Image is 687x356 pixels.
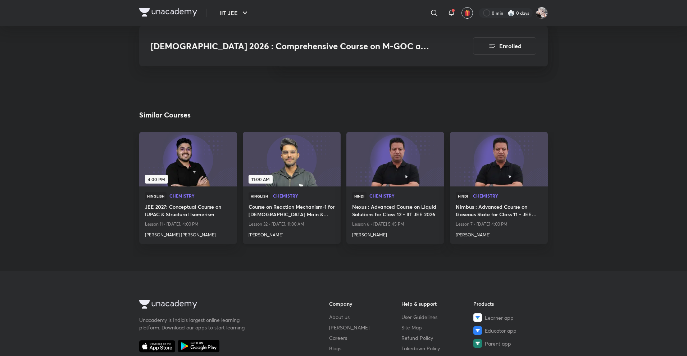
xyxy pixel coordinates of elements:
a: [PERSON_NAME] [249,229,335,238]
p: Unacademy is India’s largest online learning platform. Download our apps to start learning [139,316,247,331]
img: Parent app [473,339,482,348]
a: Takedown Policy [401,345,474,352]
a: Nexus : Advanced Course on Liquid Solutions for Class 12 - IIT JEE 2026 [352,203,438,219]
p: Lesson 7 • [DATE] 4:00 PM [456,219,542,229]
a: [PERSON_NAME] [PERSON_NAME] [145,229,231,238]
span: Careers [329,334,347,342]
p: Lesson 11 • [DATE], 4:00 PM [145,219,231,229]
a: About us [329,313,401,321]
span: Hinglish [249,192,270,200]
a: Nimbus : Advanced Course on Gaseous State for Class 11 - JEE 2027 [456,203,542,219]
img: new-thumbnail [449,131,549,187]
span: 11:00 AM [249,175,273,184]
a: Site Map [401,324,474,331]
img: new-thumbnail [138,131,238,187]
h6: Company [329,300,401,308]
h6: Products [473,300,546,308]
span: Parent app [485,340,511,347]
button: Enrolled [473,37,536,55]
a: Chemistry [473,194,542,199]
h2: Similar Courses [139,110,191,120]
a: Company Logo [139,300,306,310]
a: [PERSON_NAME] [352,229,438,238]
a: Careers [329,334,401,342]
a: new-thumbnail4:00 PM [139,132,237,186]
span: Hindi [352,192,367,200]
a: new-thumbnail [346,132,444,186]
a: Refund Policy [401,334,474,342]
span: Chemistry [473,194,542,198]
img: Company Logo [139,300,197,309]
img: streak [508,9,515,17]
button: avatar [461,7,473,19]
a: [PERSON_NAME] [329,324,401,331]
img: Company Logo [139,8,197,17]
span: 4:00 PM [145,175,168,184]
a: Chemistry [273,194,335,199]
img: Educator app [473,326,482,335]
span: Educator app [485,327,517,334]
span: Hinglish [145,192,167,200]
a: Chemistry [369,194,438,199]
a: User Guidelines [401,313,474,321]
p: Lesson 6 • [DATE] 5:45 PM [352,219,438,229]
img: new-thumbnail [345,131,445,187]
h3: [DEMOGRAPHIC_DATA] 2026 : Comprehensive Course on M-GOC and Mechanism [151,41,432,51]
a: Course on Reaction Mechanism-1 for [DEMOGRAPHIC_DATA] Main & Advanced 2026 [249,203,335,219]
span: Learner app [485,314,514,322]
img: new-thumbnail [242,131,341,187]
a: Educator app [473,326,546,335]
a: [PERSON_NAME] [456,229,542,238]
a: Blogs [329,345,401,352]
a: JEE 2027: Conceptual Course on IUPAC & Structural Isomerism [145,203,231,219]
span: Chemistry [169,194,231,198]
a: new-thumbnail [450,132,548,186]
a: Learner app [473,313,546,322]
a: Chemistry [169,194,231,199]
img: Navin Raj [536,7,548,19]
h6: Help & support [401,300,474,308]
a: Company Logo [139,8,197,18]
span: Hindi [456,192,470,200]
img: avatar [464,10,470,16]
img: Learner app [473,313,482,322]
button: IIT JEE [215,6,254,20]
span: Chemistry [369,194,438,198]
a: new-thumbnail11:00 AM [243,132,341,186]
p: Lesson 32 • [DATE], 11:00 AM [249,219,335,229]
a: Parent app [473,339,546,348]
span: Chemistry [273,194,335,198]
